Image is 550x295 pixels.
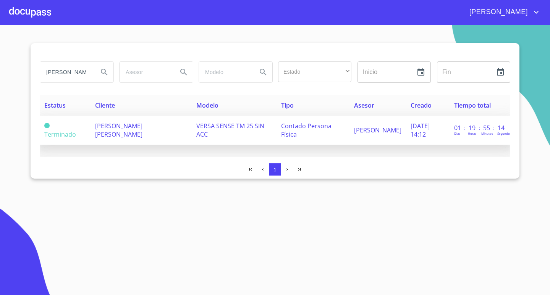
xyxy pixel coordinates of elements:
span: 1 [273,167,276,172]
button: Search [254,63,272,81]
span: Tiempo total [454,101,491,110]
input: search [199,62,251,82]
span: VERSA SENSE TM 25 SIN ACC [196,122,264,139]
div: ​ [278,61,351,82]
span: Terminado [44,123,50,128]
button: Search [95,63,113,81]
span: Cliente [95,101,115,110]
span: Estatus [44,101,66,110]
span: Asesor [354,101,374,110]
span: [PERSON_NAME] [354,126,401,134]
span: Contado Persona Física [281,122,332,139]
p: Minutos [481,131,493,135]
p: Dias [454,131,460,135]
span: Terminado [44,130,76,139]
button: 1 [269,163,281,176]
button: account of current user [464,6,541,18]
span: [PERSON_NAME] [464,6,532,18]
p: Segundos [497,131,511,135]
input: search [120,62,171,82]
p: Horas [468,131,476,135]
span: Creado [411,101,432,110]
p: 01 : 19 : 55 : 14 [454,124,506,132]
button: Search [175,63,193,81]
input: search [40,62,92,82]
span: [PERSON_NAME] [PERSON_NAME] [95,122,142,139]
span: Tipo [281,101,294,110]
span: Modelo [196,101,218,110]
span: [DATE] 14:12 [411,122,430,139]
